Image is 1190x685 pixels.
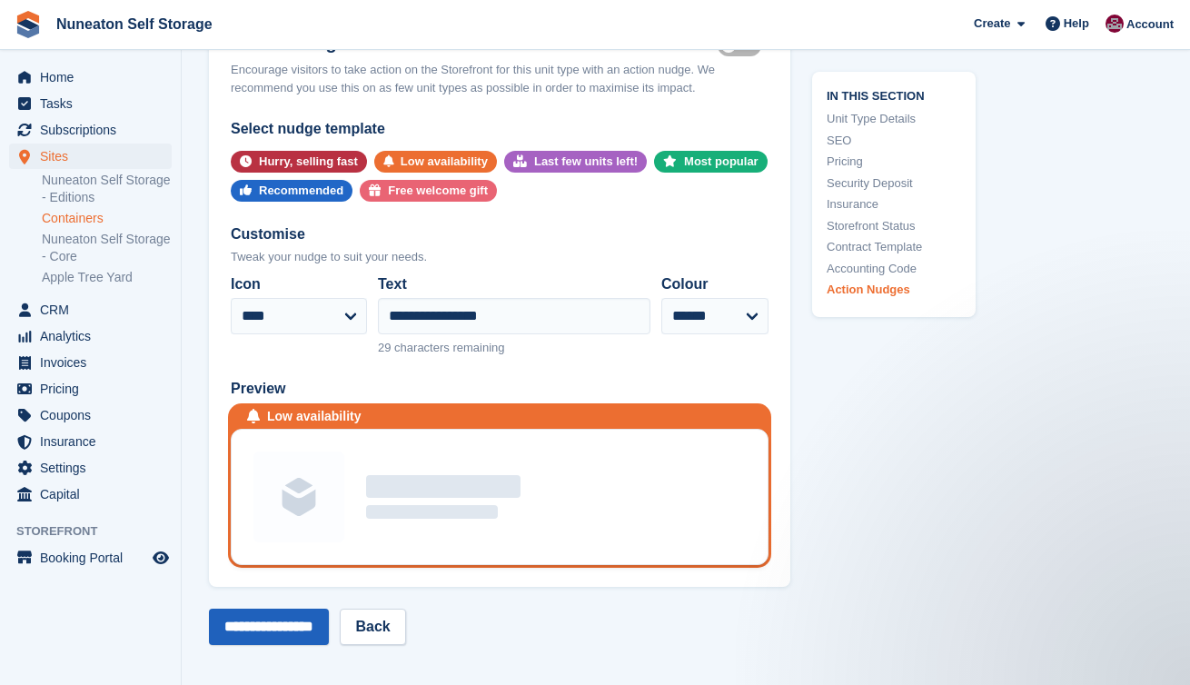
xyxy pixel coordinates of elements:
[9,91,172,116] a: menu
[40,65,149,90] span: Home
[231,273,367,295] label: Icon
[40,429,149,454] span: Insurance
[9,65,172,90] a: menu
[9,402,172,428] a: menu
[827,259,961,277] a: Accounting Code
[40,402,149,428] span: Coupons
[40,455,149,481] span: Settings
[9,323,172,349] a: menu
[401,151,488,173] div: Low availability
[661,273,769,295] label: Colour
[827,110,961,128] a: Unit Type Details
[654,151,768,173] button: Most popular
[253,452,344,542] img: Unit group image placeholder
[231,248,769,266] div: Tweak your nudge to suit your needs.
[9,455,172,481] a: menu
[388,180,488,202] div: Free welcome gift
[9,297,172,323] a: menu
[827,238,961,256] a: Contract Template
[9,117,172,143] a: menu
[231,151,367,173] button: Hurry, selling fast
[974,15,1010,33] span: Create
[259,180,343,202] div: Recommended
[534,151,638,173] div: Last few units left!
[40,323,149,349] span: Analytics
[231,180,352,202] button: Recommended
[15,11,42,38] img: stora-icon-8386f47178a22dfd0bd8f6a31ec36ba5ce8667c1dd55bd0f319d3a0aa187defe.svg
[40,350,149,375] span: Invoices
[360,180,497,202] button: Free welcome gift
[40,481,149,507] span: Capital
[340,609,405,645] a: Back
[49,9,220,39] a: Nuneaton Self Storage
[1126,15,1174,34] span: Account
[827,85,961,103] span: In this section
[40,117,149,143] span: Subscriptions
[40,144,149,169] span: Sites
[827,174,961,192] a: Security Deposit
[9,350,172,375] a: menu
[42,172,172,206] a: Nuneaton Self Storage - Editions
[40,376,149,402] span: Pricing
[40,545,149,571] span: Booking Portal
[9,144,172,169] a: menu
[684,151,759,173] div: Most popular
[231,223,769,245] div: Customise
[827,153,961,171] a: Pricing
[42,269,172,286] a: Apple Tree Yard
[394,341,504,354] span: characters remaining
[40,297,149,323] span: CRM
[231,118,769,140] div: Select nudge template
[231,61,769,96] div: Encourage visitors to take action on the Storefront for this unit type with an action nudge. We r...
[150,547,172,569] a: Preview store
[827,195,961,213] a: Insurance
[374,151,497,173] button: Low availability
[42,231,172,265] a: Nuneaton Self Storage - Core
[827,131,961,149] a: SEO
[259,151,358,173] div: Hurry, selling fast
[827,216,961,234] a: Storefront Status
[42,210,172,227] a: Containers
[9,376,172,402] a: menu
[378,341,391,354] span: 29
[827,281,961,299] a: Action Nudges
[504,151,647,173] button: Last few units left!
[40,91,149,116] span: Tasks
[9,429,172,454] a: menu
[267,407,361,426] div: Low availability
[16,522,181,541] span: Storefront
[9,481,172,507] a: menu
[231,378,769,400] div: Preview
[1106,15,1124,33] img: Chris Palmer
[378,273,650,295] label: Text
[1064,15,1089,33] span: Help
[9,545,172,571] a: menu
